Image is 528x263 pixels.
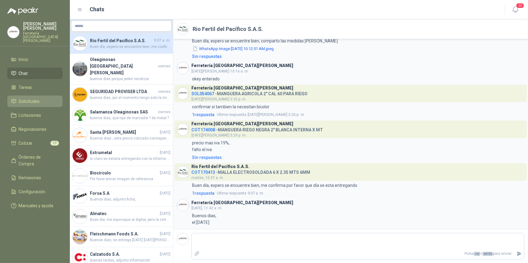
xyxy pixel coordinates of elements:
[90,170,159,176] h4: Biocirculo
[90,197,170,202] span: Buenos dias, adjunto ficha,
[160,191,170,196] span: [DATE]
[8,26,19,38] img: Company Logo
[19,140,33,147] span: Cotizar
[73,87,87,102] img: Company Logo
[191,69,249,73] span: [DATE][PERSON_NAME] 10:16 a. m.
[70,105,173,125] a: Company LogoSalamanca Oleaginosas SASviernesbuenos dias, que tipo de marcador ? de metal ?
[90,176,170,182] span: Por favor enviar imagen de referencia
[191,122,293,126] h3: Ferretería [GEOGRAPHIC_DATA][PERSON_NAME]
[177,88,189,99] img: Company Logo
[191,90,307,96] h4: - MANGUERA AGRICOLA 2" CAL 60 PARA RIEGO
[193,25,263,33] h2: Rio Fertil del Pacífico S.A.S.
[7,110,63,121] a: Licitaciones
[19,98,40,105] span: Solicitudes
[70,146,173,166] a: Company LogoEstrumetal[DATE]si claro se estaría entregando con la información requerida pero seri...
[19,126,47,133] span: Negociaciones
[191,190,524,197] a: 1respuestaUltima respuesta9:07 a. m.
[73,230,87,244] img: Company Logo
[7,54,63,65] a: Inicio
[23,22,63,30] p: [PERSON_NAME] [PERSON_NAME]
[191,53,524,60] a: Sin respuestas
[192,53,222,60] div: Sin respuestas
[7,82,63,93] a: Tareas
[192,103,269,110] p: confirmar si tambien la necesitan bicolor
[73,36,87,51] img: Company Logo
[191,201,293,204] h3: Ferretería [GEOGRAPHIC_DATA][PERSON_NAME]
[158,89,170,95] span: viernes
[70,33,173,54] a: Company LogoRio Fertil del Pacífico S.A.S.9:07 a. m.Buen día, espero se encuentre bien, me confir...
[217,190,264,196] span: 9:07 a. m.
[192,248,202,259] label: Adjuntar archivos
[23,32,63,42] p: Ferretería [GEOGRAPHIC_DATA][PERSON_NAME]
[177,166,189,178] img: Company Logo
[177,199,189,211] img: Company Logo
[217,112,305,118] span: [DATE][PERSON_NAME] 3:26 p. m.
[191,86,293,90] h3: Ferretería [GEOGRAPHIC_DATA][PERSON_NAME]
[50,141,59,146] span: 17
[90,56,157,76] h4: Oleaginosas [GEOGRAPHIC_DATA][PERSON_NAME]
[7,172,63,184] a: Remisiones
[7,96,63,107] a: Solicitudes
[160,231,170,237] span: [DATE]
[73,108,87,122] img: Company Logo
[7,68,63,79] a: Chat
[482,252,493,256] span: ENTER
[191,168,310,174] h4: - MALLA ELECTROSOLDADA 6 X 2.35 MTS 6MM
[73,189,87,204] img: Company Logo
[19,202,53,209] span: Manuales y ayuda
[154,38,170,43] span: 9:07 a. m.
[177,23,189,35] img: Company Logo
[516,3,524,8] span: 20
[90,5,105,14] h1: Chats
[160,150,170,156] span: [DATE]
[70,54,173,85] a: Company LogoOleaginosas [GEOGRAPHIC_DATA][PERSON_NAME]viernesbuenos dias porque piden recotizar
[70,85,173,105] a: Company LogoSEGURIDAD PROVISER LTDAviernesbuenos días, por el momento tengo solo la imagen porque...
[90,156,170,162] span: si claro se estaría entregando con la información requerida pero seria por un monto mínimo de des...
[177,233,189,245] img: Company Logo
[70,207,173,227] a: Company LogoAlmatec[DATE]Buen dia. me equivoque al digitar, pero la cinta es de 500 mts, el preci...
[90,149,159,156] h4: Estrumetal
[202,248,514,259] p: Pulsa + para enviar
[191,165,249,168] h3: Rio Fertil del Pacífico S.A.S.
[160,211,170,217] span: [DATE]
[90,95,170,101] span: buenos días, por el momento tengo solo la imagen porque se mandan a fabricar
[70,227,173,247] a: Company LogoFleischmann Foods S.A.[DATE]Buenos dias, se entrega [DATE] [DATE][PERSON_NAME]
[90,76,170,82] span: buenos dias porque piden recotizar
[70,125,173,146] a: Company LogoSanta [PERSON_NAME][DATE]Buenos dias , este precio cotizado corresponde a promocion d...
[7,151,63,170] a: Órdenes de Compra
[90,129,159,136] h4: Santa [PERSON_NAME]
[474,252,480,256] span: Ctrl
[192,46,274,52] button: WhatsApp Image [DATE] 10.12.01 AM.jpeg
[192,38,338,44] p: Buen día, espero se encuentre bien, comparto las medidas [PERSON_NAME]
[19,84,32,91] span: Tareas
[90,115,170,121] span: buenos dias, que tipo de marcador ? de metal ?
[90,237,170,243] span: Buenos dias, se entrega [DATE] [DATE][PERSON_NAME]
[192,140,230,153] p: precio mas iva 19%, falto el iva
[158,63,170,69] span: viernes
[19,188,46,195] span: Configuración
[90,37,153,44] h4: Rio Fertil del Pacífico S.A.S.
[90,109,157,115] h4: Salamanca Oleaginosas SAS
[7,200,63,211] a: Manuales y ayuda
[70,186,173,207] a: Company LogoForsa S.A[DATE]Buenos dias, adjunto ficha,
[191,64,293,67] h3: Ferretería [GEOGRAPHIC_DATA][PERSON_NAME]
[192,190,214,197] span: 1 respuesta
[90,210,159,217] h4: Almatec
[191,97,246,101] span: [DATE][PERSON_NAME] 3:25 p. m.
[90,136,170,141] span: Buenos dias , este precio cotizado corresponde a promocion de Julio , ya en agosto el precio es d...
[19,112,41,119] span: Licitaciones
[191,170,215,175] span: COT170413
[192,182,357,189] p: Buen día, espero se encuentre bien, me confirma por favor que día se esta entregando
[158,109,170,115] span: viernes
[7,123,63,135] a: Negociaciones
[19,154,57,167] span: Órdenes de Compra
[160,130,170,135] span: [DATE]
[177,62,189,74] img: Company Logo
[73,128,87,143] img: Company Logo
[191,154,524,161] a: Sin respuestas
[7,7,38,15] img: Logo peakr
[7,137,63,149] a: Cotizar17
[191,206,222,210] span: [DATE], 11:42 a. m.
[191,127,215,132] span: COT174008
[192,154,222,161] div: Sin respuestas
